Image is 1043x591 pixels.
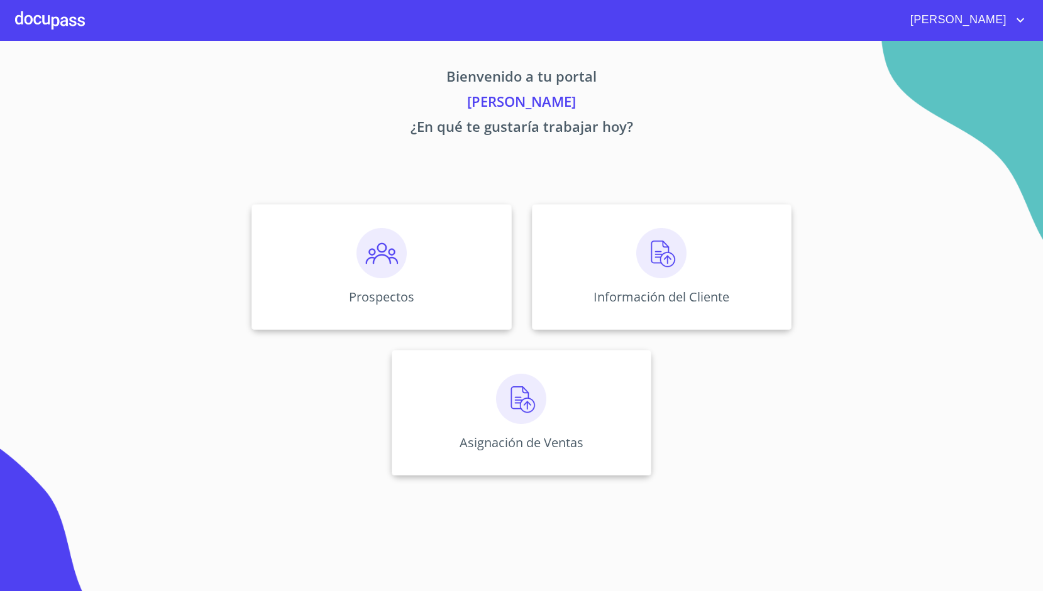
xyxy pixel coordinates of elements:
p: Asignación de Ventas [460,434,583,451]
img: carga.png [636,228,687,278]
img: prospectos.png [356,228,407,278]
span: [PERSON_NAME] [901,10,1013,30]
p: Bienvenido a tu portal [135,66,909,91]
button: account of current user [901,10,1028,30]
p: Prospectos [349,288,414,305]
img: carga.png [496,374,546,424]
p: ¿En qué te gustaría trabajar hoy? [135,116,909,141]
p: [PERSON_NAME] [135,91,909,116]
p: Información del Cliente [593,288,729,305]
